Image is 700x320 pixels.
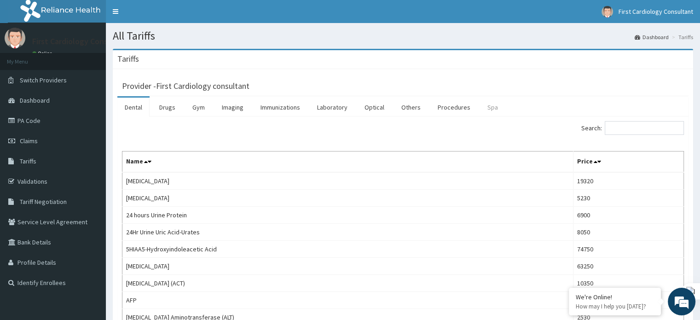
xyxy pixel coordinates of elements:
[185,98,212,117] a: Gym
[151,5,173,27] div: Minimize live chat window
[122,82,249,90] h3: Provider - First Cardiology consultant
[602,6,613,17] img: User Image
[122,292,573,309] td: AFP
[581,121,684,135] label: Search:
[573,224,684,241] td: 8050
[576,293,654,301] div: We're Online!
[113,30,693,42] h1: All Tariffs
[573,172,684,190] td: 19320
[573,258,684,275] td: 63250
[253,98,307,117] a: Immunizations
[635,33,669,41] a: Dashboard
[573,207,684,224] td: 6900
[214,98,251,117] a: Imaging
[122,275,573,292] td: [MEDICAL_DATA] (ACT)
[20,198,67,206] span: Tariff Negotiation
[53,99,127,192] span: We're online!
[394,98,428,117] a: Others
[48,52,155,64] div: Chat with us now
[573,190,684,207] td: 5230
[152,98,183,117] a: Drugs
[122,241,573,258] td: 5HIAA5-Hydroxyindoleacetic Acid
[619,7,693,16] span: First Cardiology Consultant
[122,224,573,241] td: 24Hr Urine Uric Acid-Urates
[17,46,37,69] img: d_794563401_company_1708531726252_794563401
[573,275,684,292] td: 10350
[20,137,38,145] span: Claims
[5,28,25,48] img: User Image
[20,76,67,84] span: Switch Providers
[117,55,139,63] h3: Tariffs
[576,303,654,310] p: How may I help you today?
[122,190,573,207] td: [MEDICAL_DATA]
[357,98,392,117] a: Optical
[605,121,684,135] input: Search:
[670,33,693,41] li: Tariffs
[122,172,573,190] td: [MEDICAL_DATA]
[573,241,684,258] td: 74750
[480,98,505,117] a: Spa
[117,98,150,117] a: Dental
[430,98,478,117] a: Procedures
[32,37,130,46] p: First Cardiology Consultant
[32,50,54,57] a: Online
[20,96,50,105] span: Dashboard
[122,258,573,275] td: [MEDICAL_DATA]
[310,98,355,117] a: Laboratory
[122,151,573,173] th: Name
[573,151,684,173] th: Price
[5,218,175,250] textarea: Type your message and hit 'Enter'
[122,207,573,224] td: 24 hours Urine Protein
[20,157,36,165] span: Tariffs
